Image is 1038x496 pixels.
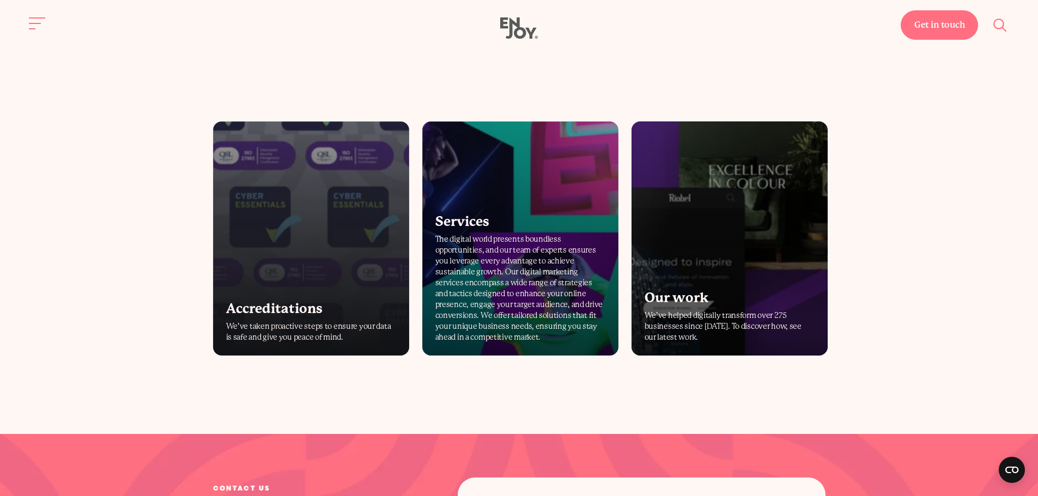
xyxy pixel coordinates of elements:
button: Site navigation [26,12,49,35]
div: Our work [645,291,815,304]
button: Open CMP widget [999,457,1025,483]
div: Accreditations [226,302,396,315]
p: The digital world presents boundless opportunities, and our team of experts ensures you leverage ... [435,234,605,342]
a: Services Services The digital world presents boundless opportunities, and our team of experts ens... [422,121,618,356]
p: We’ve helped digitally transform over 275 businesses since [DATE]. To discover how, see our lates... [645,310,815,342]
div: Contact us [213,486,409,492]
div: Services [435,215,605,228]
p: We’ve taken proactive steps to ensure your data is safe and give you peace of mind. [226,321,396,342]
a: Accreditations Accreditations We’ve taken proactive steps to ensure your data is safe and give yo... [213,121,409,356]
a: Get in touch [901,10,978,40]
button: Site search [989,14,1012,36]
a: Our work Our work We’ve helped digitally transform over 275 businesses since [DATE]. To discover ... [632,121,828,356]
